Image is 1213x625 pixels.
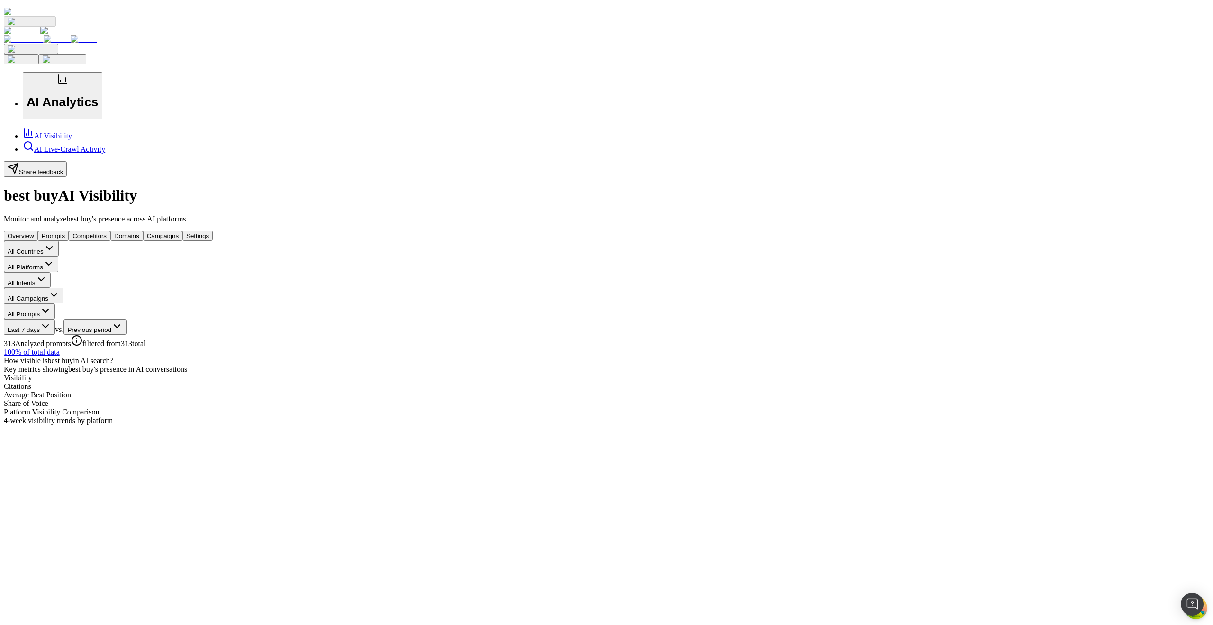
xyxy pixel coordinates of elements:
h1: AI Analytics [27,95,99,110]
a: AI Live-Crawl Activity [23,145,105,153]
span: All Countries [8,248,44,255]
div: Citations [4,382,1209,391]
img: Intelligence [40,27,84,35]
h1: best buy AI Visibility [4,187,1209,204]
button: Overview [4,231,38,241]
div: Platform Visibility Comparison [4,408,1209,416]
button: Campaigns [143,231,182,241]
button: Prompts [38,231,69,241]
img: Studio [44,35,71,44]
div: Visibility [4,374,1209,382]
a: AI Visibility [23,132,72,140]
span: All Platforms [8,264,43,271]
div: Open Intercom Messenger [1181,593,1204,616]
p: Monitor and analyze best buy 's presence across AI platforms [4,215,1209,223]
div: Average Best Position [4,391,1209,399]
div: How visible is best buy in AI search? [4,357,1209,365]
img: Assist [71,35,97,44]
span: filtered from 313 total [82,340,146,348]
img: Activation [4,35,44,44]
span: 313 Analyzed prompts [4,340,71,348]
button: Settings [182,231,213,241]
button: Share feedback [4,161,67,177]
div: Share of Voice [4,399,1209,408]
div: Key metrics showing best buy 's presence in AI conversations [4,365,1209,374]
img: My account [43,55,82,63]
span: All Campaigns [8,295,48,302]
img: Botify logo [4,8,46,16]
button: Domains [110,231,143,241]
button: Competitors [69,231,110,241]
span: vs. [55,325,63,333]
span: All Intents [8,279,36,286]
img: Quick search [8,18,52,25]
img: Switch project [8,45,54,53]
button: AI Analytics [23,72,102,119]
a: 100% of total data [4,348,60,356]
img: Analytics [4,27,40,35]
img: Setting [8,55,35,63]
div: 4-week visibility trends by platform [4,416,1209,425]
